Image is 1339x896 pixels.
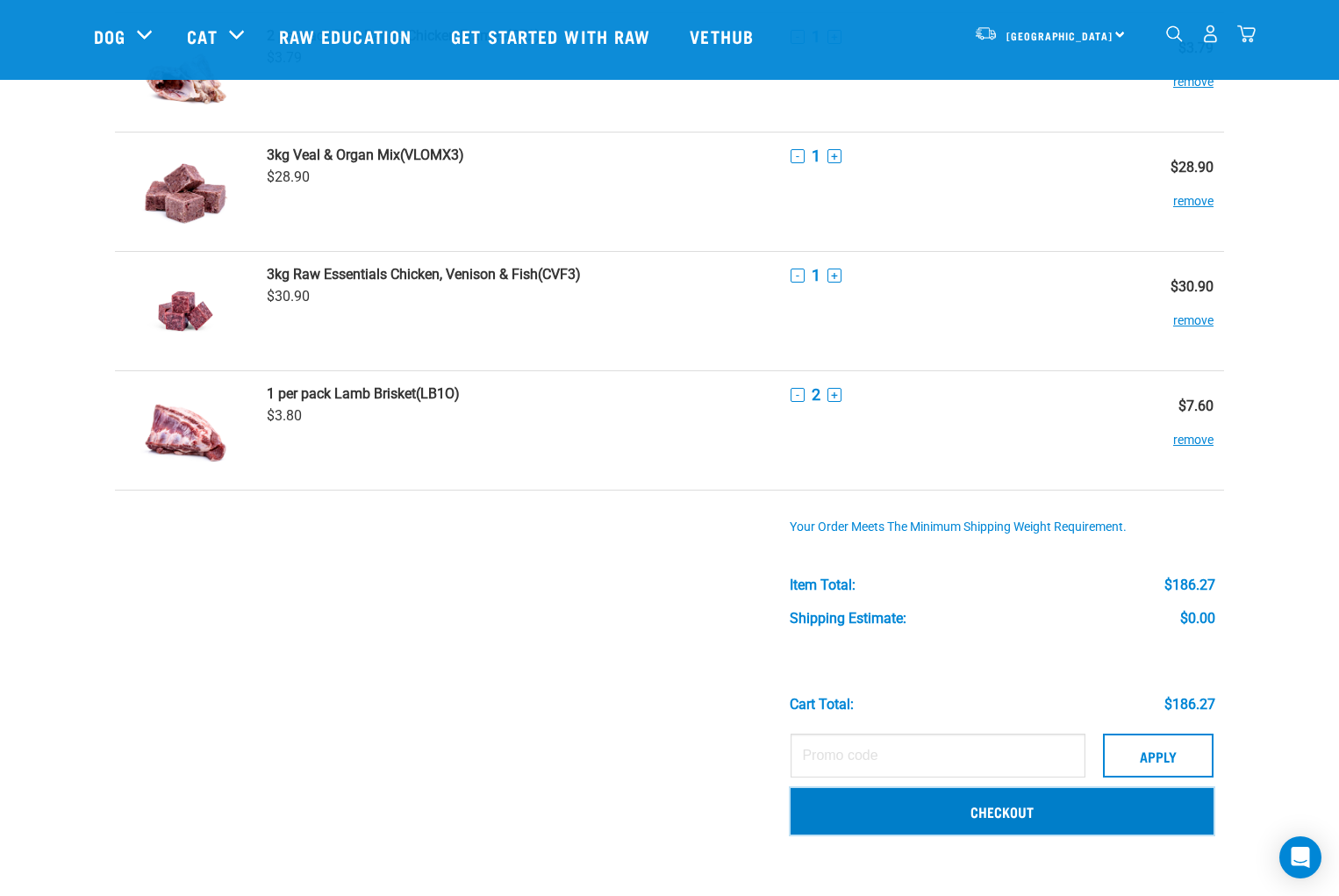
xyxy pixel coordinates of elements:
button: remove [1173,414,1214,448]
span: $30.90 [267,288,310,305]
span: $28.90 [267,168,310,185]
input: Promo code [791,734,1085,778]
button: - [791,269,805,283]
div: Cart total: [790,697,854,713]
div: $186.27 [1164,577,1215,593]
span: $3.80 [267,407,302,424]
img: van-moving.png [974,25,998,41]
img: home-icon-1@2x.png [1166,25,1183,42]
strong: 1 per pack Lamb Brisket [267,385,416,402]
td: $30.90 [1113,252,1224,371]
div: Item Total: [790,577,856,593]
button: remove [1173,295,1214,329]
div: Your order meets the minimum shipping weight requirement. [790,520,1215,534]
button: - [791,388,805,402]
div: Shipping Estimate: [790,611,906,627]
strong: 3kg Raw Essentials Chicken, Venison & Fish [267,266,538,283]
a: 3kg Raw Essentials Chicken, Venison & Fish(CVF3) [267,266,770,283]
span: 2 [812,385,820,404]
a: Cat [187,23,217,49]
a: Checkout [791,788,1214,834]
div: $186.27 [1164,697,1215,713]
button: Apply [1103,734,1214,778]
a: Get started with Raw [433,1,672,71]
span: 1 [812,266,820,284]
td: $28.90 [1113,133,1224,252]
span: [GEOGRAPHIC_DATA] [1006,32,1113,39]
img: user.png [1201,25,1220,43]
img: Lamb Brisket [140,385,231,476]
strong: 3kg Veal & Organ Mix [267,147,400,163]
a: 3kg Veal & Organ Mix(VLOMX3) [267,147,770,163]
button: + [827,269,841,283]
a: 1 per pack Lamb Brisket(LB1O) [267,385,770,402]
a: Dog [94,23,125,49]
button: + [827,388,841,402]
div: $0.00 [1180,611,1215,627]
td: $7.60 [1113,371,1224,491]
img: home-icon@2x.png [1237,25,1256,43]
a: Raw Education [261,1,433,71]
img: Raw Essentials Chicken, Venison & Fish [140,266,231,356]
span: 1 [812,147,820,165]
button: + [827,149,841,163]
img: Veal & Organ Mix [140,147,231,237]
a: Vethub [672,1,776,71]
button: - [791,149,805,163]
div: Open Intercom Messenger [1279,836,1321,878]
button: remove [1173,176,1214,210]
